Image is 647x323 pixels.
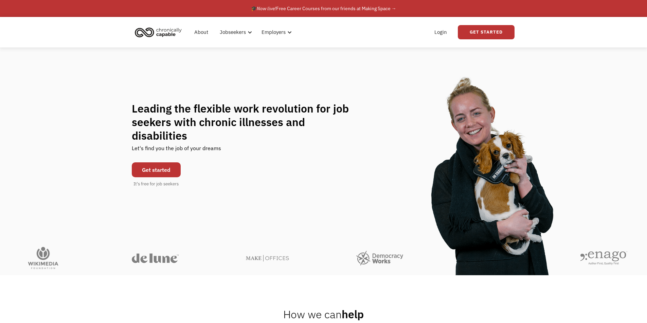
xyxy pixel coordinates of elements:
h1: Leading the flexible work revolution for job seekers with chronic illnesses and disabilities [132,102,362,142]
a: Login [430,21,451,43]
h2: help [283,307,364,321]
div: Employers [257,21,294,43]
a: Get Started [458,25,515,39]
div: It's free for job seekers [133,181,179,187]
div: Jobseekers [216,21,254,43]
a: home [133,25,187,40]
img: Chronically Capable logo [133,25,184,40]
span: How we can [283,307,342,321]
a: About [190,21,212,43]
em: Now live! [257,5,276,12]
div: Let's find you the job of your dreams [132,142,221,159]
div: 🎓 Free Career Courses from our friends at Making Space → [251,4,396,13]
a: Get started [132,162,181,177]
div: Jobseekers [220,28,246,36]
div: Employers [262,28,286,36]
